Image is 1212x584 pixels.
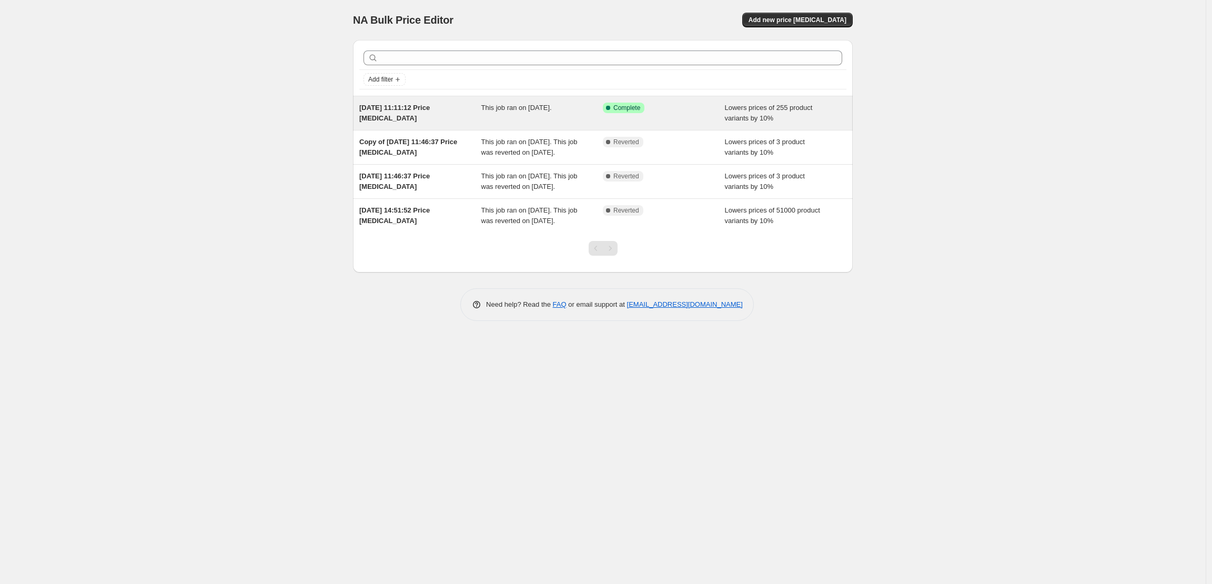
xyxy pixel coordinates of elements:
span: Add new price [MEDICAL_DATA] [749,16,846,24]
span: This job ran on [DATE]. [481,104,552,112]
span: Lowers prices of 3 product variants by 10% [725,172,805,190]
span: Add filter [368,75,393,84]
span: Complete [613,104,640,112]
span: Reverted [613,206,639,215]
span: Lowers prices of 255 product variants by 10% [725,104,813,122]
span: NA Bulk Price Editor [353,14,453,26]
button: Add new price [MEDICAL_DATA] [742,13,853,27]
nav: Pagination [589,241,618,256]
span: Lowers prices of 3 product variants by 10% [725,138,805,156]
button: Add filter [363,73,406,86]
span: or email support at [567,300,627,308]
span: [DATE] 11:11:12 Price [MEDICAL_DATA] [359,104,430,122]
span: [DATE] 14:51:52 Price [MEDICAL_DATA] [359,206,430,225]
a: FAQ [553,300,567,308]
span: This job ran on [DATE]. This job was reverted on [DATE]. [481,206,578,225]
span: This job ran on [DATE]. This job was reverted on [DATE]. [481,138,578,156]
span: [DATE] 11:46:37 Price [MEDICAL_DATA] [359,172,430,190]
span: Need help? Read the [486,300,553,308]
span: Copy of [DATE] 11:46:37 Price [MEDICAL_DATA] [359,138,457,156]
span: Reverted [613,138,639,146]
a: [EMAIL_ADDRESS][DOMAIN_NAME] [627,300,743,308]
span: Lowers prices of 51000 product variants by 10% [725,206,820,225]
span: This job ran on [DATE]. This job was reverted on [DATE]. [481,172,578,190]
span: Reverted [613,172,639,180]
